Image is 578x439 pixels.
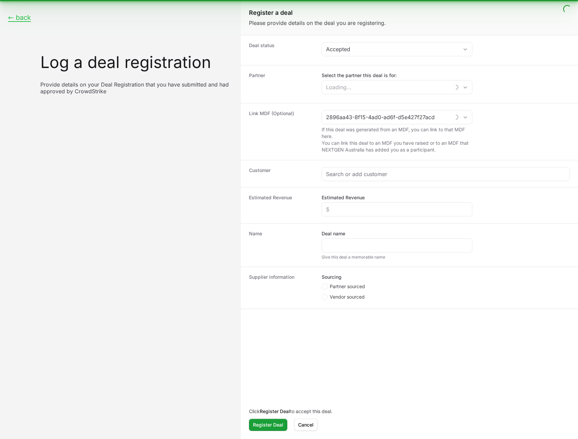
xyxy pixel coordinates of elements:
dt: Link MDF (Optional) [249,110,314,153]
input: Loading... [322,110,450,124]
p: Please provide details on the deal you are registering. [249,19,570,27]
dt: Customer [249,167,314,180]
label: Select the partner this deal is for: [322,72,472,79]
span: Partner sourced [330,283,365,290]
p: Click to accept this deal. [249,408,570,415]
dt: Deal status [249,42,314,58]
span: Register Deal [253,421,283,429]
div: Accepted [326,45,459,53]
h1: Log a deal registration [40,54,233,70]
button: Register Deal [249,419,287,431]
dt: Supplier information [249,274,314,302]
input: Search or add customer [326,170,557,178]
button: Cancel [294,419,318,431]
div: Open [459,110,472,124]
label: Estimated Revenue [322,194,365,201]
span: Cancel [298,421,314,429]
span: Vendor sourced [330,294,365,300]
div: Give this deal a memorable name [322,255,472,260]
p: Provide details on your Deal Registration that you have submitted and had approved by CrowdStrike [40,81,233,95]
h1: Register a deal [249,8,570,18]
dt: Estimated Revenue [249,194,314,216]
button: ← back [8,13,31,22]
div: Open [459,80,472,94]
dl: Create activity form [241,35,578,309]
dt: Partner [249,72,314,96]
label: Deal name [322,230,345,237]
input: Loading... [322,80,450,94]
p: If this deal was generated from an MDF, you can link to that MDF here. You can link this deal to ... [322,126,472,153]
button: Accepted [322,42,472,56]
dt: Name [249,230,314,260]
input: $ [326,205,468,213]
b: Register Deal [260,408,290,414]
legend: Sourcing [322,274,341,280]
